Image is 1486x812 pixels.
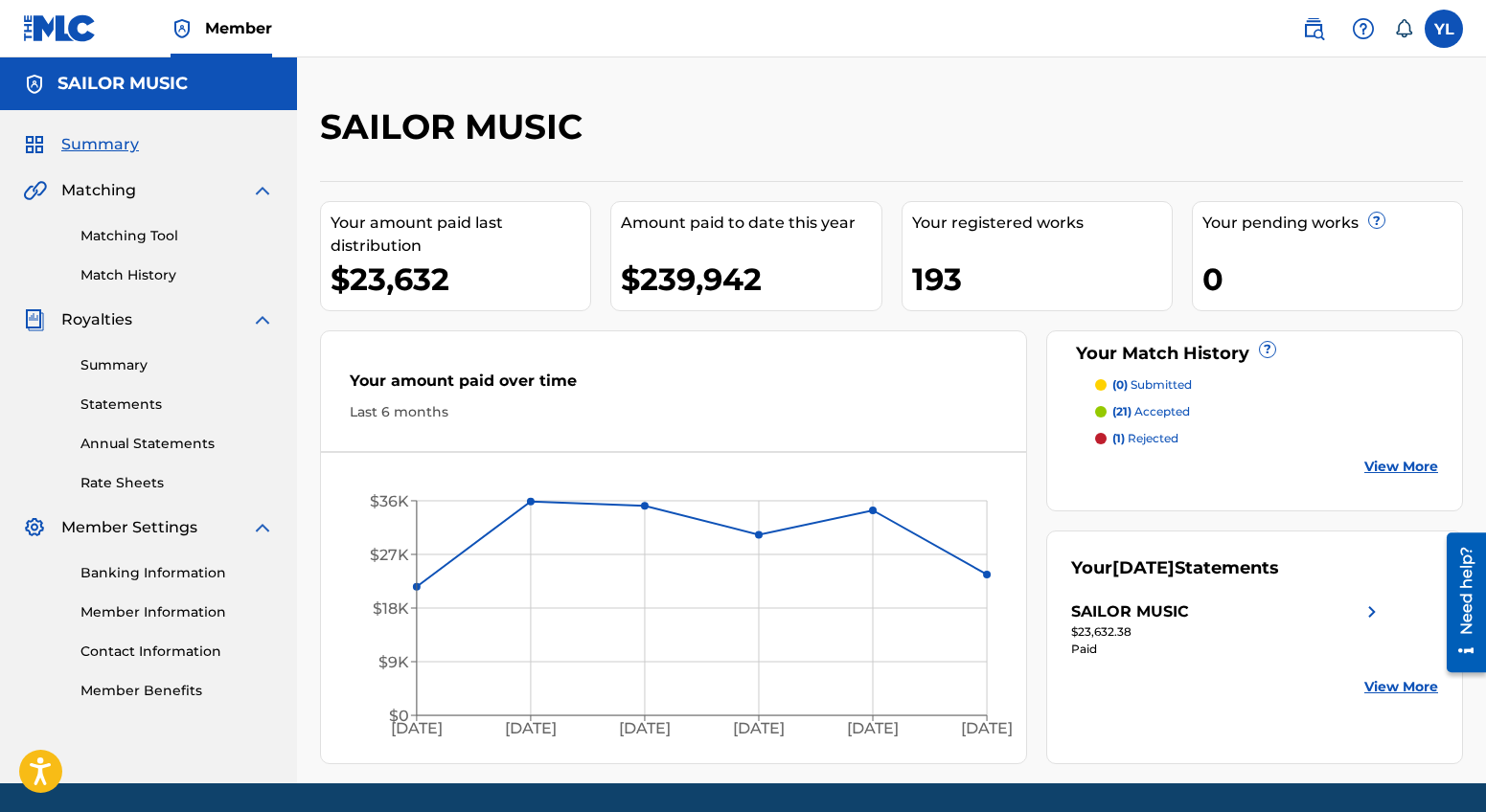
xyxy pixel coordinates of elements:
[1071,600,1383,658] a: SAILOR MUSICright chevron icon$23,632.38Paid
[1112,376,1192,394] p: submitted
[350,402,997,422] div: Last 6 months
[389,707,409,725] tspan: $0
[251,179,274,202] img: expand
[378,653,409,671] tspan: $9K
[1360,600,1383,623] img: right chevron icon
[61,308,132,331] span: Royalties
[1112,430,1178,447] p: rejected
[912,212,1172,235] div: Your registered works
[80,395,274,415] a: Statements
[1095,403,1438,420] a: (21) accepted
[331,212,590,258] div: Your amount paid last distribution
[1369,213,1384,228] span: ?
[1344,10,1383,48] div: Help
[1112,404,1132,418] span: (21)
[251,516,274,539] img: expand
[734,720,786,738] tspan: [DATE]
[1352,17,1375,40] img: help
[1202,212,1462,235] div: Your pending works
[1294,10,1333,48] a: Public Search
[251,308,274,331] img: expand
[391,720,443,738] tspan: [DATE]
[1425,10,1463,48] div: User Menu
[171,17,194,40] img: Top Rightsholder
[23,73,46,96] img: Accounts
[23,14,97,42] img: MLC Logo
[1071,623,1383,641] div: $23,632.38
[1095,376,1438,394] a: (0) submitted
[1095,430,1438,447] a: (1) rejected
[619,720,671,738] tspan: [DATE]
[80,226,274,246] a: Matching Tool
[80,563,274,583] a: Banking Information
[1112,403,1190,420] p: accepted
[505,720,557,738] tspan: [DATE]
[320,105,592,148] h2: SAILOR MUSIC
[1260,342,1275,357] span: ?
[80,265,274,285] a: Match History
[23,179,47,202] img: Matching
[1071,641,1383,658] div: Paid
[1071,555,1279,581] div: Your Statements
[23,133,139,156] a: SummarySummary
[80,355,274,375] a: Summary
[80,681,274,701] a: Member Benefits
[61,516,197,539] span: Member Settings
[1432,526,1486,680] iframe: Resource Center
[80,642,274,662] a: Contact Information
[912,258,1172,301] div: 193
[1364,457,1438,477] a: View More
[331,258,590,301] div: $23,632
[1302,17,1325,40] img: search
[1071,341,1438,367] div: Your Match History
[370,492,409,510] tspan: $36K
[80,602,274,622] a: Member Information
[621,258,880,301] div: $239,942
[848,720,900,738] tspan: [DATE]
[1071,600,1189,623] div: SAILOR MUSIC
[80,434,274,454] a: Annual Statements
[23,308,46,331] img: Royalties
[1364,677,1438,697] a: View More
[962,720,1014,738] tspan: [DATE]
[1112,377,1128,392] span: (0)
[1202,258,1462,301] div: 0
[23,516,46,539] img: Member Settings
[1112,431,1125,445] span: (1)
[370,546,409,564] tspan: $27K
[61,179,136,202] span: Matching
[621,212,880,235] div: Amount paid to date this year
[350,370,997,402] div: Your amount paid over time
[57,73,188,95] h5: SAILOR MUSIC
[373,599,409,618] tspan: $18K
[80,473,274,493] a: Rate Sheets
[1394,19,1413,38] div: Notifications
[61,133,139,156] span: Summary
[23,133,46,156] img: Summary
[205,17,272,39] span: Member
[1112,557,1175,578] span: [DATE]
